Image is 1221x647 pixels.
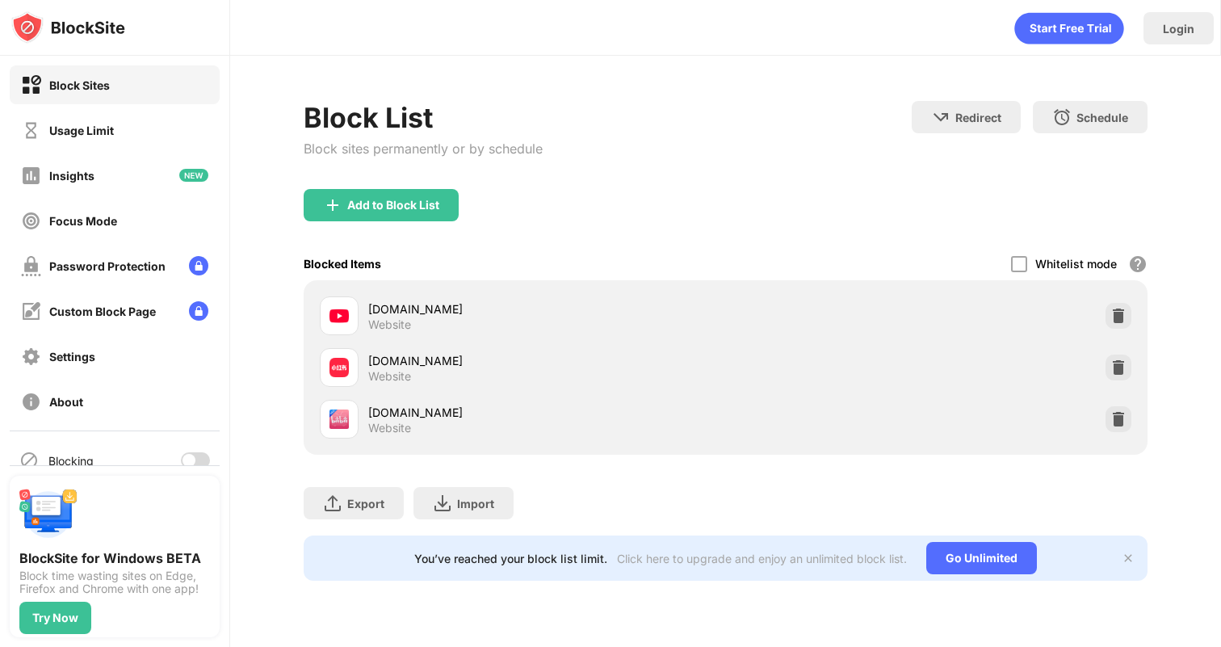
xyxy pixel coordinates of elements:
div: Block time wasting sites on Edge, Firefox and Chrome with one app! [19,569,210,595]
img: new-icon.svg [179,169,208,182]
img: favicons [329,358,349,377]
div: Custom Block Page [49,305,156,318]
div: [DOMAIN_NAME] [368,352,726,369]
div: Block List [304,101,543,134]
div: Settings [49,350,95,363]
img: customize-block-page-off.svg [21,301,41,321]
div: Block sites permanently or by schedule [304,141,543,157]
div: Blocking [48,454,94,468]
div: Export [347,497,384,510]
img: password-protection-off.svg [21,256,41,276]
img: lock-menu.svg [189,256,208,275]
div: [DOMAIN_NAME] [368,404,726,421]
img: x-button.svg [1122,552,1135,565]
img: insights-off.svg [21,166,41,186]
img: logo-blocksite.svg [11,11,125,44]
img: favicons [329,306,349,326]
div: Website [368,369,411,384]
img: lock-menu.svg [189,301,208,321]
div: Try Now [32,611,78,624]
img: blocking-icon.svg [19,451,39,470]
img: about-off.svg [21,392,41,412]
div: Website [368,421,411,435]
img: focus-off.svg [21,211,41,231]
div: Focus Mode [49,214,117,228]
div: You’ve reached your block list limit. [414,552,607,565]
div: Insights [49,169,94,183]
div: animation [1014,12,1124,44]
img: time-usage-off.svg [21,120,41,141]
div: Password Protection [49,259,166,273]
div: Website [368,317,411,332]
div: Blocked Items [304,257,381,271]
div: Redirect [955,111,1001,124]
img: block-on.svg [21,75,41,95]
div: [DOMAIN_NAME] [368,300,726,317]
div: About [49,395,83,409]
div: Add to Block List [347,199,439,212]
div: Click here to upgrade and enjoy an unlimited block list. [617,552,907,565]
div: Whitelist mode [1035,257,1117,271]
img: settings-off.svg [21,347,41,367]
div: Usage Limit [49,124,114,137]
img: push-desktop.svg [19,485,78,544]
div: BlockSite for Windows BETA [19,550,210,566]
img: favicons [329,410,349,429]
div: Schedule [1076,111,1128,124]
div: Login [1163,22,1194,36]
div: Block Sites [49,78,110,92]
div: Go Unlimited [926,542,1037,574]
div: Import [457,497,494,510]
